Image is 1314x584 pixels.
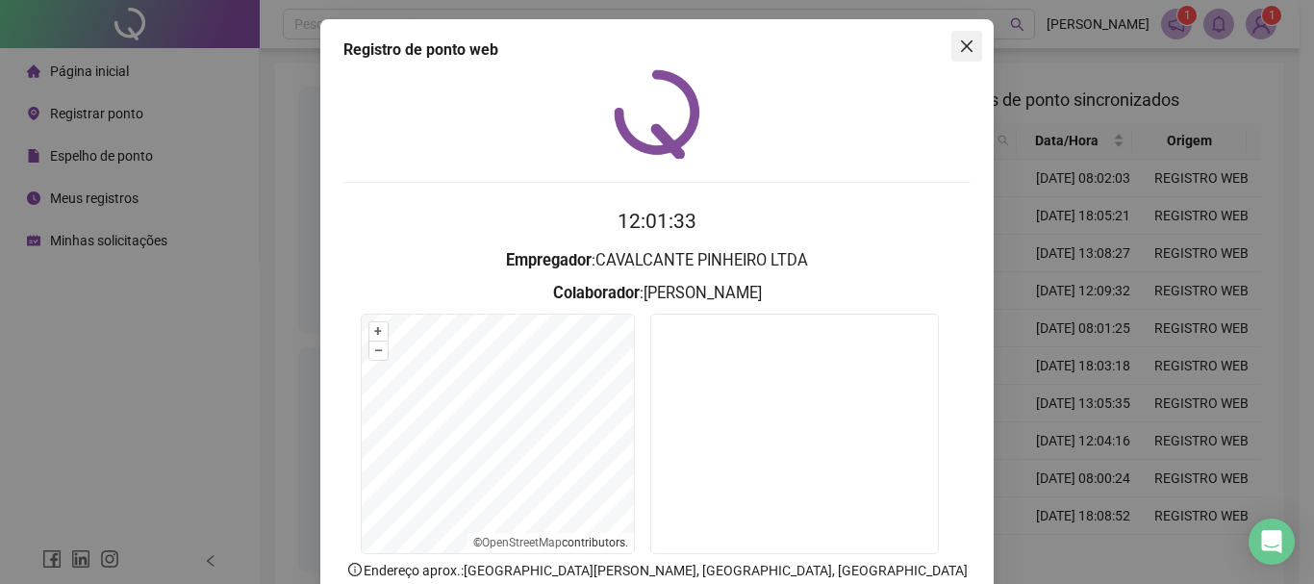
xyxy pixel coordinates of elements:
[369,342,388,360] button: –
[959,38,974,54] span: close
[614,69,700,159] img: QRPoint
[951,31,982,62] button: Close
[343,248,971,273] h3: : CAVALCANTE PINHEIRO LTDA
[369,322,388,341] button: +
[346,561,364,578] span: info-circle
[343,38,971,62] div: Registro de ponto web
[343,560,971,581] p: Endereço aprox. : [GEOGRAPHIC_DATA][PERSON_NAME], [GEOGRAPHIC_DATA], [GEOGRAPHIC_DATA]
[1249,519,1295,565] div: Open Intercom Messenger
[482,536,562,549] a: OpenStreetMap
[553,284,640,302] strong: Colaborador
[343,281,971,306] h3: : [PERSON_NAME]
[618,210,696,233] time: 12:01:33
[473,536,628,549] li: © contributors.
[506,251,592,269] strong: Empregador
